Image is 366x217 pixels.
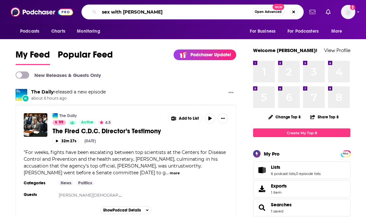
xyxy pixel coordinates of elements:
button: Share Top 8 [310,111,339,123]
button: open menu [72,25,108,38]
img: Podchaser - Follow, Share and Rate Podcasts [11,6,73,18]
span: Open Advanced [255,10,282,14]
span: For Podcasters [287,27,319,36]
div: Search podcasts, credits, & more... [81,5,304,19]
div: New Episode [22,95,29,102]
a: 6 podcast lists [271,171,295,176]
svg: Add a profile image [350,5,355,10]
span: Charts [51,27,65,36]
span: 1 item [271,190,287,195]
a: News [58,180,74,186]
a: View Profile [324,47,350,53]
a: [PERSON_NAME][DEMOGRAPHIC_DATA] [59,193,140,198]
span: Lists [271,164,280,170]
button: 4.5 [98,120,113,125]
span: Lists [253,161,350,179]
span: More [331,27,342,36]
p: Podchaser Update! [190,52,231,58]
div: [DATE] [84,139,96,143]
button: Show More Button [168,113,202,124]
span: Logged in as putnampublicity [341,5,355,19]
button: more [170,170,180,176]
a: Popular Feed [58,49,113,65]
a: Exports [253,180,350,198]
button: Open AdvancedNew [252,8,285,16]
button: open menu [16,25,48,38]
span: For Business [250,27,275,36]
span: For weeks, fights have been escalating between top scientists at the Centers for Disease Control ... [24,149,226,176]
span: Exports [271,183,287,189]
span: Monitoring [77,27,100,36]
a: The Daily [31,89,54,95]
span: Active [81,119,93,126]
span: 99 [59,119,63,126]
img: The Fired C.D.C. Director’s Testimony [24,113,47,137]
span: My Feed [16,49,50,64]
a: Charts [47,25,69,38]
a: Searches [271,202,292,208]
a: 1 saved [271,209,283,213]
a: New Releases & Guests Only [16,71,101,79]
a: PRO [342,151,349,156]
span: New [273,4,284,10]
div: My Pro [264,151,280,157]
span: Show Podcast Details [103,208,141,212]
h3: released a new episode [31,89,106,95]
a: Show notifications dropdown [323,6,333,17]
a: Politics [76,180,95,186]
button: Show More Button [226,89,236,97]
span: Podcasts [20,27,39,36]
input: Search podcasts, credits, & more... [99,7,252,17]
span: Exports [255,184,268,193]
span: about 6 hours ago [31,96,106,101]
button: Show profile menu [341,5,355,19]
img: The Daily [16,89,27,101]
button: Show More Button [218,113,228,124]
span: Add to List [179,116,199,121]
a: The Daily [59,113,77,118]
a: Show notifications dropdown [307,6,318,17]
a: Active [79,120,96,125]
a: The Fired C.D.C. Director’s Testimony [53,127,163,135]
img: User Profile [341,5,355,19]
h3: Guests [24,192,53,197]
button: open menu [283,25,328,38]
a: 0 episode lists [296,171,321,176]
a: Create My Top 8 [253,128,350,137]
button: 32m 27s [53,138,79,144]
button: ShowPodcast Details [100,206,152,214]
span: , [295,171,296,176]
span: Popular Feed [58,49,113,64]
button: open menu [327,25,350,38]
a: Lists [271,164,321,170]
span: PRO [342,151,349,156]
span: Searches [253,199,350,216]
a: Welcome [PERSON_NAME]! [253,47,317,53]
span: " [24,149,226,176]
a: Searches [255,203,268,212]
button: Change Top 8 [264,113,305,121]
a: My Feed [16,49,50,65]
a: Lists [255,166,268,175]
span: ... [166,170,169,176]
button: open menu [245,25,284,38]
span: The Fired C.D.C. Director’s Testimony [53,127,161,135]
a: 99 [53,120,66,125]
img: The Daily [53,113,58,118]
h3: Categories [24,180,53,186]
